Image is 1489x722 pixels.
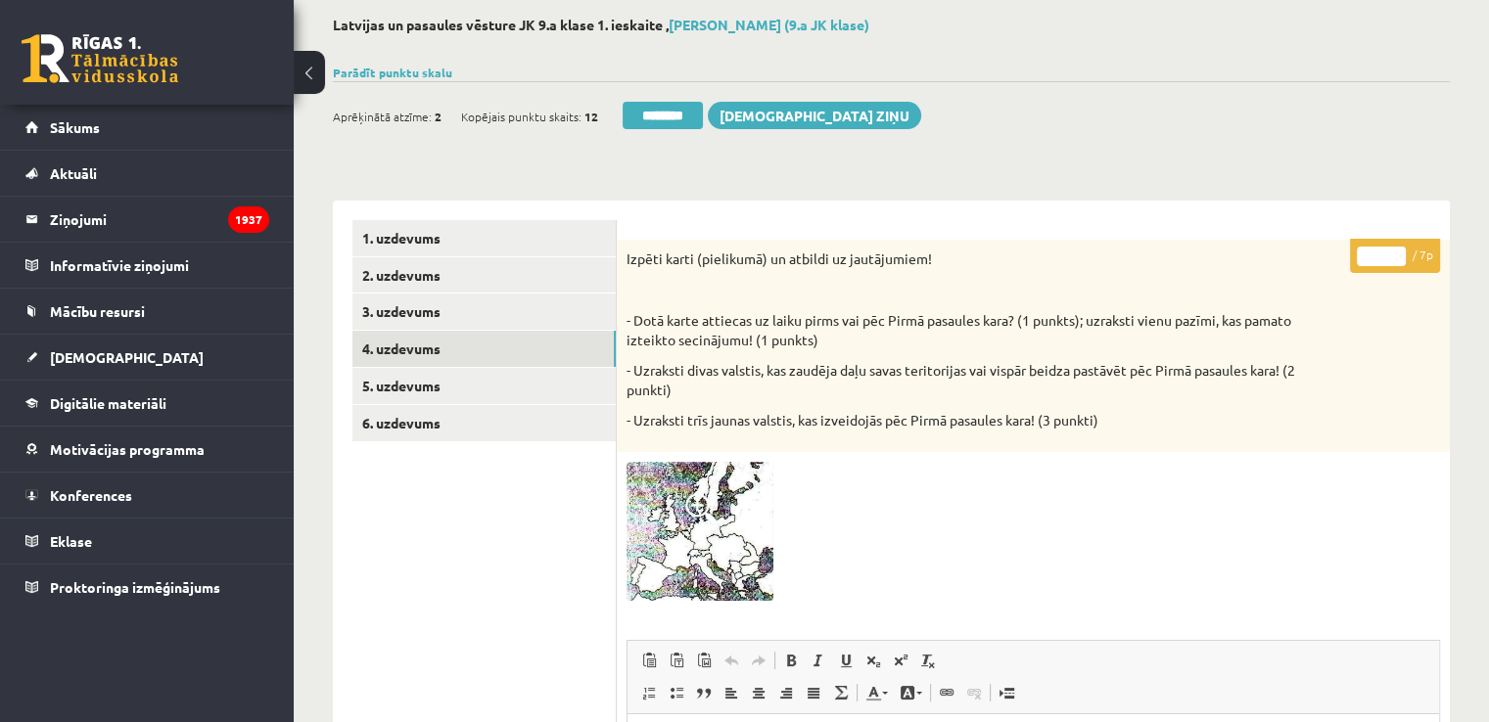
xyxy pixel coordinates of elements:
[745,680,772,705] a: Centrēti
[860,648,887,673] a: Apakšraksts
[25,335,269,380] a: [DEMOGRAPHIC_DATA]
[745,648,772,673] a: Atkārtot (vadīšanas taustiņš+Y)
[25,289,269,334] a: Mācību resursi
[690,648,718,673] a: Ievietot no Worda
[352,368,616,404] a: 5. uzdevums
[352,405,616,441] a: 6. uzdevums
[708,102,921,129] a: [DEMOGRAPHIC_DATA] ziņu
[50,394,166,412] span: Digitālie materiāli
[50,578,220,596] span: Proktoringa izmēģinājums
[635,680,663,705] a: Ievietot/noņemt numurētu sarakstu
[800,680,827,705] a: Izlīdzināt malas
[50,243,269,288] legend: Informatīvie ziņojumi
[25,473,269,518] a: Konferences
[435,102,442,131] span: 2
[352,331,616,367] a: 4. uzdevums
[894,680,928,705] a: Fona krāsa
[333,102,432,131] span: Aprēķinātā atzīme:
[50,197,269,242] legend: Ziņojumi
[333,65,452,80] a: Parādīt punktu skalu
[333,17,1450,33] h2: Latvijas un pasaules vēsture JK 9.a klase 1. ieskaite ,
[25,427,269,472] a: Motivācijas programma
[352,220,616,256] a: 1. uzdevums
[690,680,718,705] a: Bloka citāts
[50,532,92,550] span: Eklase
[669,16,869,33] a: [PERSON_NAME] (9.a JK klase)
[50,118,100,136] span: Sākums
[25,519,269,564] a: Eklase
[960,680,988,705] a: Atsaistīt
[352,293,616,330] a: 3. uzdevums
[20,20,790,40] body: Bagātinātā teksta redaktors, wiswyg-editor-47433834001020-1760036703-603
[20,20,792,139] body: Bagātinātā teksta redaktors, wiswyg-editor-user-answer-47433833839880
[627,249,1342,269] p: Izpēti karti (pielikumā) un atbildi uz jautājumiem!
[22,34,178,83] a: Rīgas 1. Tālmācības vidusskola
[832,648,860,673] a: Pasvītrojums (vadīšanas taustiņš+U)
[663,680,690,705] a: Ievietot/noņemt sarakstu ar aizzīmēm
[50,302,145,320] span: Mācību resursi
[50,440,205,458] span: Motivācijas programma
[914,648,942,673] a: Noņemt stilus
[25,151,269,196] a: Aktuāli
[718,680,745,705] a: Izlīdzināt pa kreisi
[352,257,616,293] a: 2. uzdevums
[461,102,582,131] span: Kopējais punktu skaits:
[860,680,894,705] a: Teksta krāsa
[627,361,1342,399] p: - Uzraksti divas valstis, kas zaudēja daļu savas teritorijas vai vispār beidza pastāvēt pēc Pirmā...
[805,648,832,673] a: Slīpraksts (vadīšanas taustiņš+I)
[627,411,1342,430] p: - Uzraksti trīs jaunas valstis, kas izveidojās pēc Pirmā pasaules kara! (3 punkti)
[777,648,805,673] a: Treknraksts (vadīšanas taustiņš+B)
[25,243,269,288] a: Informatīvie ziņojumi
[25,564,269,609] a: Proktoringa izmēģinājums
[50,348,204,366] span: [DEMOGRAPHIC_DATA]
[25,105,269,150] a: Sākums
[772,680,800,705] a: Izlīdzināt pa labi
[50,164,97,182] span: Aktuāli
[887,648,914,673] a: Augšraksts
[627,462,773,601] img: 1.jpg
[933,680,960,705] a: Saite (vadīšanas taustiņš+K)
[827,680,855,705] a: Math
[50,486,132,504] span: Konferences
[663,648,690,673] a: Ievietot kā vienkāršu tekstu (vadīšanas taustiņš+pārslēgšanas taustiņš+V)
[584,102,598,131] span: 12
[993,680,1020,705] a: Ievietot lapas pārtraukumu drukai
[25,197,269,242] a: Ziņojumi1937
[25,381,269,426] a: Digitālie materiāli
[627,311,1342,349] p: - Dotā karte attiecas uz laiku pirms vai pēc Pirmā pasaules kara? (1 punkts); uzraksti vienu pazī...
[635,648,663,673] a: Ielīmēt (vadīšanas taustiņš+V)
[1350,239,1440,273] p: / 7p
[718,648,745,673] a: Atcelt (vadīšanas taustiņš+Z)
[228,206,269,233] i: 1937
